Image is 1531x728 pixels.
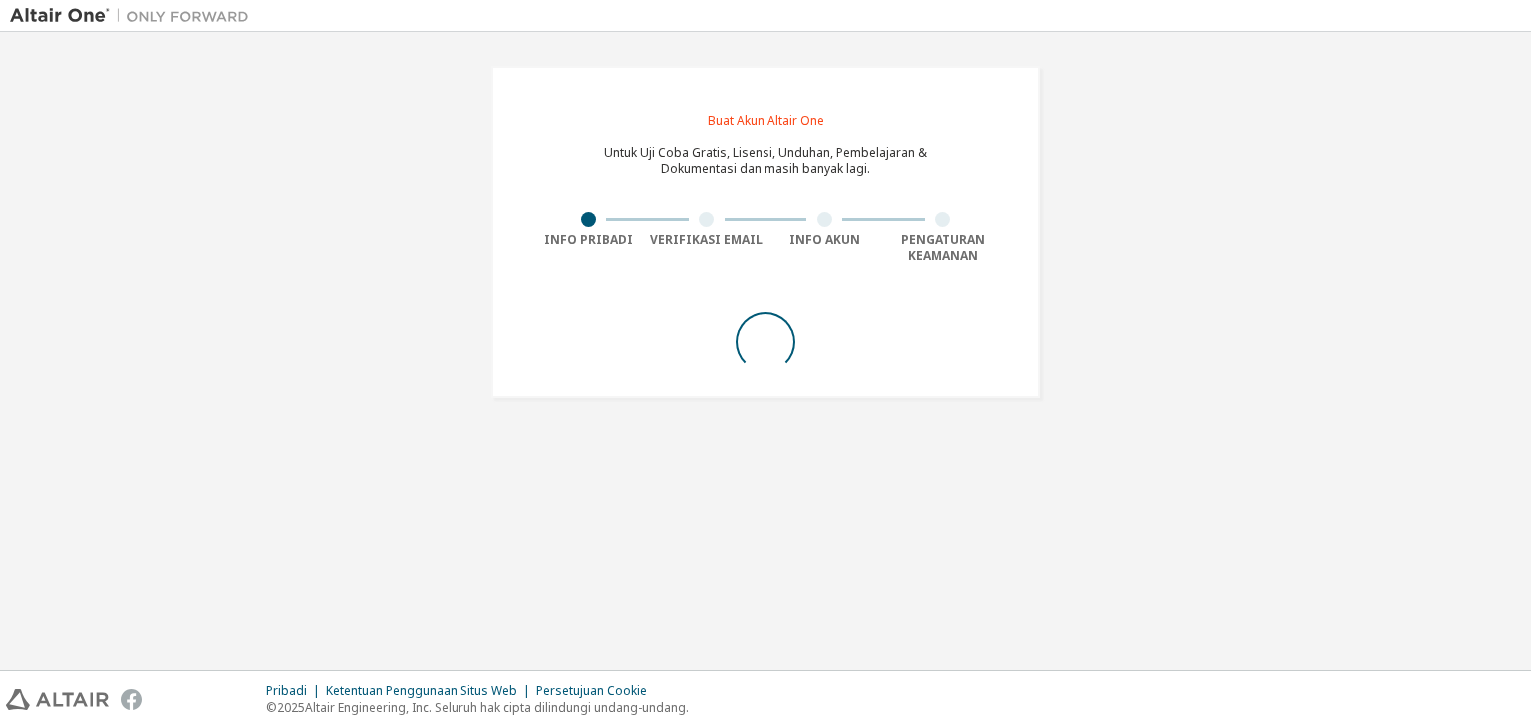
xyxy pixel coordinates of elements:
font: Info Akun [789,231,860,248]
font: 2025 [277,699,305,716]
font: Info Pribadi [544,231,633,248]
img: Altair Satu [10,6,259,26]
font: Buat Akun Altair One [708,112,824,129]
font: Dokumentasi dan masih banyak lagi. [661,160,870,177]
img: facebook.svg [121,689,142,710]
font: Persetujuan Cookie [536,682,647,699]
font: Altair Engineering, Inc. Seluruh hak cipta dilindungi undang-undang. [305,699,689,716]
font: Verifikasi Email [650,231,763,248]
font: Pengaturan Keamanan [901,231,985,264]
font: Untuk Uji Coba Gratis, Lisensi, Unduhan, Pembelajaran & [604,144,927,161]
font: Ketentuan Penggunaan Situs Web [326,682,517,699]
img: altair_logo.svg [6,689,109,710]
font: © [266,699,277,716]
font: Pribadi [266,682,307,699]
